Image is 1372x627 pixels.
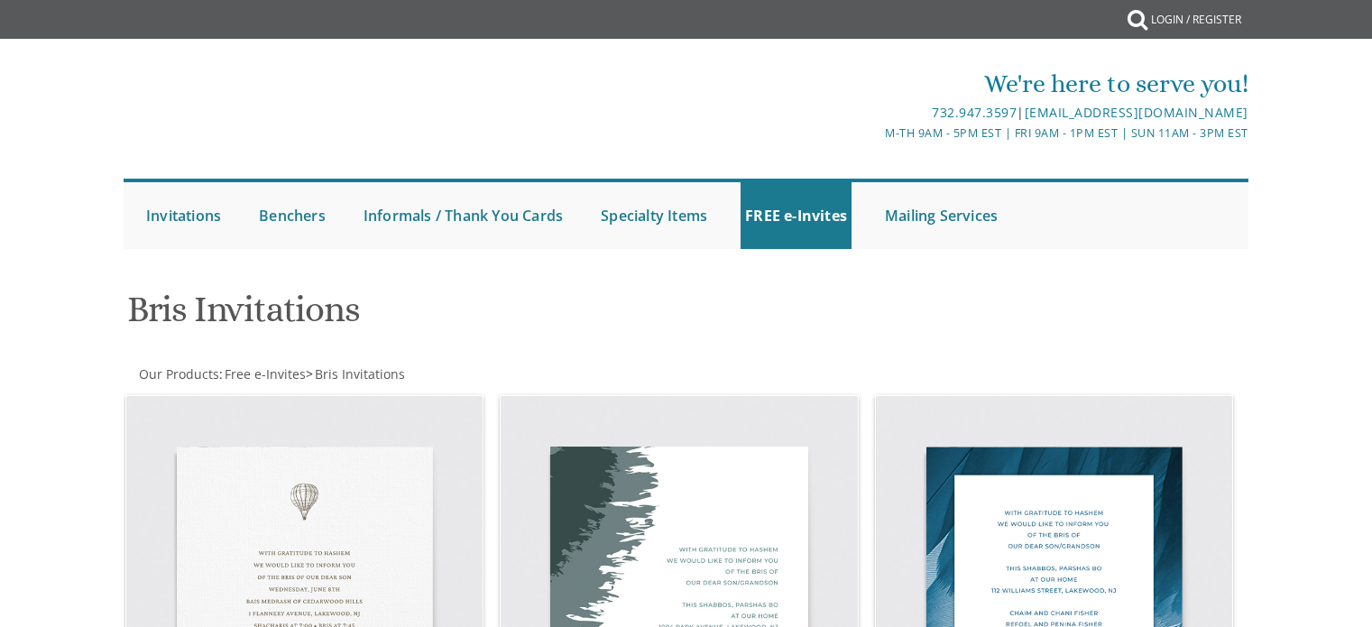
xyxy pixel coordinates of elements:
span: Free e-Invites [225,365,306,383]
div: | [500,102,1248,124]
a: FREE e-Invites [741,182,852,249]
a: Informals / Thank You Cards [359,182,567,249]
span: > [306,365,405,383]
div: We're here to serve you! [500,66,1248,102]
a: 732.947.3597 [932,104,1017,121]
div: : [124,365,686,383]
a: Mailing Services [880,182,1002,249]
a: Benchers [254,182,330,249]
a: Free e-Invites [223,365,306,383]
a: [EMAIL_ADDRESS][DOMAIN_NAME] [1025,104,1248,121]
a: Bris Invitations [313,365,405,383]
a: Specialty Items [596,182,712,249]
h1: Bris Invitations [127,290,863,343]
a: Invitations [142,182,226,249]
span: Bris Invitations [315,365,405,383]
a: Our Products [137,365,219,383]
div: M-Th 9am - 5pm EST | Fri 9am - 1pm EST | Sun 11am - 3pm EST [500,124,1248,143]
